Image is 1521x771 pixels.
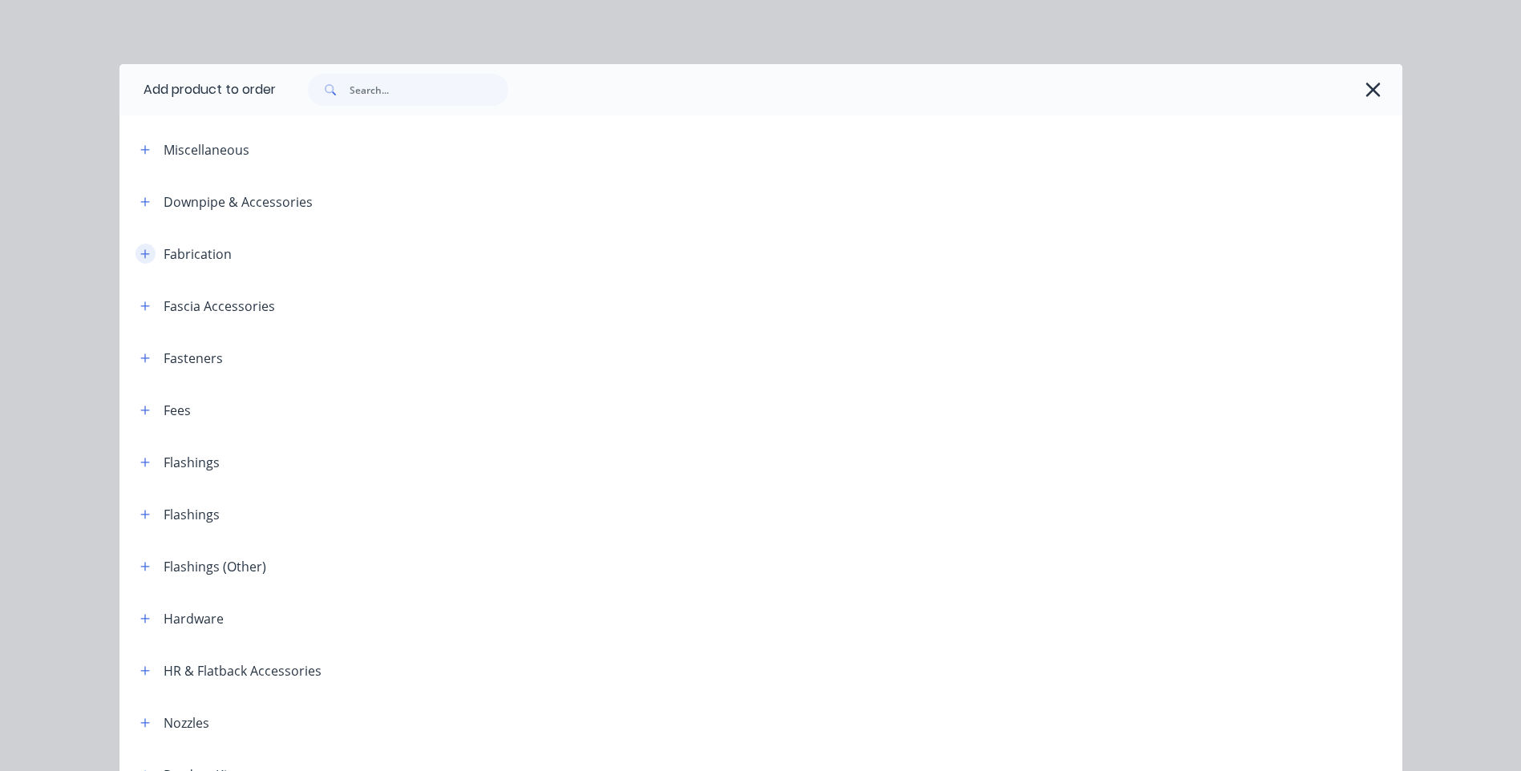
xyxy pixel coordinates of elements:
[164,453,220,472] div: Flashings
[164,661,322,680] div: HR & Flatback Accessories
[164,557,266,576] div: Flashings (Other)
[164,192,313,212] div: Downpipe & Accessories
[164,609,224,628] div: Hardware
[164,244,232,264] div: Fabrication
[164,401,191,420] div: Fees
[164,505,220,524] div: Flashings
[350,74,508,106] input: Search...
[164,140,249,159] div: Miscellaneous
[164,713,209,733] div: Nozzles
[164,349,223,368] div: Fasteners
[119,64,276,115] div: Add product to order
[164,297,275,316] div: Fascia Accessories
